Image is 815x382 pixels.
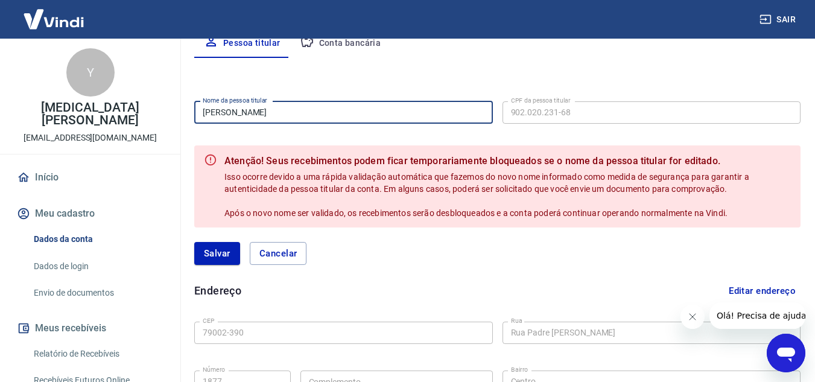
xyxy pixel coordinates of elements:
a: Envio de documentos [29,281,166,305]
button: Pessoa titular [194,29,290,58]
a: Dados de login [29,254,166,279]
iframe: Fechar mensagem [680,305,705,329]
iframe: Mensagem da empresa [709,302,805,329]
label: Número [203,365,225,374]
b: Atenção! Seus recebimentos podem ficar temporariamente bloqueados se o nome da pessoa titular for... [224,154,791,168]
label: Rua [511,316,522,325]
button: Conta bancária [290,29,391,58]
button: Meu cadastro [14,200,166,227]
p: [MEDICAL_DATA][PERSON_NAME] [10,101,171,127]
button: Sair [757,8,801,31]
div: Y [66,48,115,97]
img: Vindi [14,1,93,37]
button: Editar endereço [724,279,801,302]
p: [EMAIL_ADDRESS][DOMAIN_NAME] [24,132,157,144]
a: Início [14,164,166,191]
iframe: Botão para abrir a janela de mensagens [767,334,805,372]
label: Bairro [511,365,528,374]
span: Isso ocorre devido a uma rápida validação automática que fazemos do novo nome informado como medi... [224,172,751,218]
button: Salvar [194,242,240,265]
span: Olá! Precisa de ajuda? [7,8,101,18]
button: Cancelar [250,242,307,265]
h6: Endereço [194,282,241,299]
a: Dados da conta [29,227,166,252]
label: CEP [203,316,214,325]
button: Meus recebíveis [14,315,166,342]
a: Relatório de Recebíveis [29,342,166,366]
label: Nome da pessoa titular [203,96,267,105]
label: CPF da pessoa titular [511,96,571,105]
